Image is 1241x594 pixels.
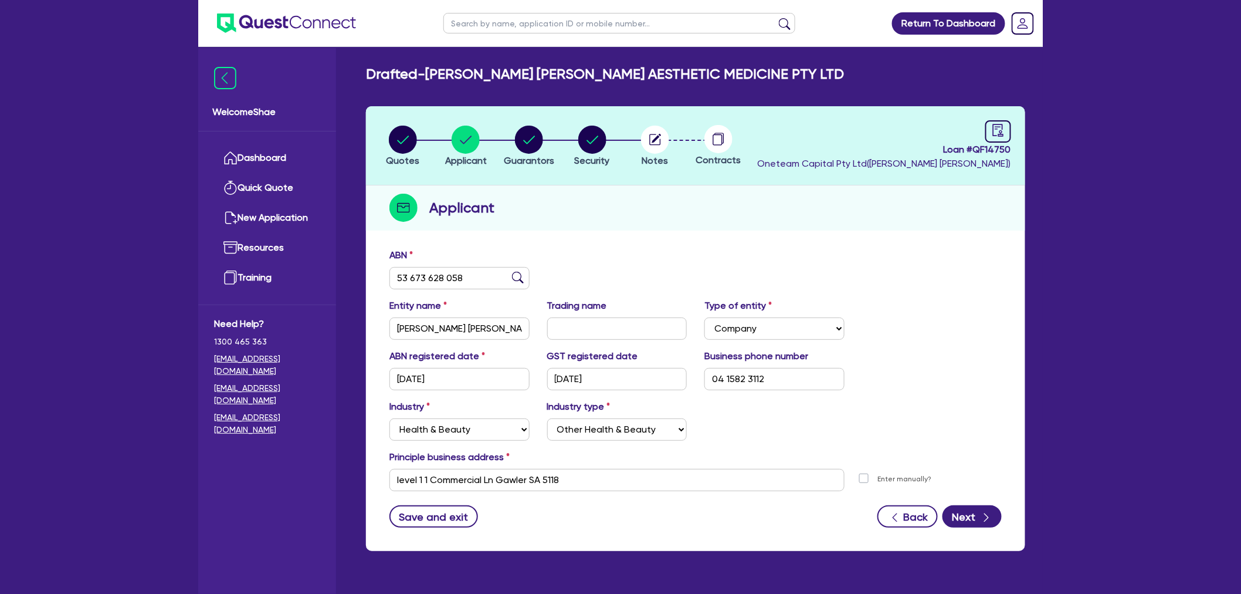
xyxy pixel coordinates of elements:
[878,474,932,485] label: Enter manually?
[547,349,638,363] label: GST registered date
[445,155,487,166] span: Applicant
[389,299,447,313] label: Entity name
[757,143,1011,157] span: Loan # QF14750
[992,124,1005,137] span: audit
[704,349,808,363] label: Business phone number
[389,450,510,464] label: Principle business address
[429,197,494,218] h2: Applicant
[757,158,1011,169] span: Oneteam Capital Pty Ltd ( [PERSON_NAME] [PERSON_NAME] )
[547,299,607,313] label: Trading name
[389,248,413,262] label: ABN
[389,349,485,363] label: ABN registered date
[445,125,487,168] button: Applicant
[503,125,555,168] button: Guarantors
[223,181,238,195] img: quick-quote
[985,120,1011,143] a: audit
[214,353,320,377] a: [EMAIL_ADDRESS][DOMAIN_NAME]
[640,125,670,168] button: Notes
[389,400,430,414] label: Industry
[696,154,741,166] span: Contracts
[223,271,238,285] img: training
[214,263,320,293] a: Training
[892,12,1005,35] a: Return To Dashboard
[877,505,938,528] button: Back
[214,336,320,348] span: 1300 465 363
[214,173,320,203] a: Quick Quote
[389,505,478,528] button: Save and exit
[504,155,554,166] span: Guarantors
[389,368,530,390] input: DD / MM / YYYY
[217,14,356,33] img: quest-connect-logo-blue
[386,155,419,166] span: Quotes
[214,143,320,173] a: Dashboard
[214,382,320,407] a: [EMAIL_ADDRESS][DOMAIN_NAME]
[214,233,320,263] a: Resources
[214,203,320,233] a: New Application
[704,299,772,313] label: Type of entity
[942,505,1002,528] button: Next
[223,241,238,255] img: resources
[223,211,238,225] img: new-application
[547,368,687,390] input: DD / MM / YYYY
[214,67,236,89] img: icon-menu-close
[1008,8,1038,39] a: Dropdown toggle
[574,125,611,168] button: Security
[575,155,610,166] span: Security
[512,272,524,283] img: abn-lookup icon
[214,317,320,331] span: Need Help?
[443,13,795,33] input: Search by name, application ID or mobile number...
[212,105,322,119] span: Welcome Shae
[642,155,669,166] span: Notes
[366,66,844,83] h2: Drafted - [PERSON_NAME] [PERSON_NAME] AESTHETIC MEDICINE PTY LTD
[214,411,320,436] a: [EMAIL_ADDRESS][DOMAIN_NAME]
[547,400,611,414] label: Industry type
[389,194,418,222] img: step-icon
[385,125,420,168] button: Quotes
